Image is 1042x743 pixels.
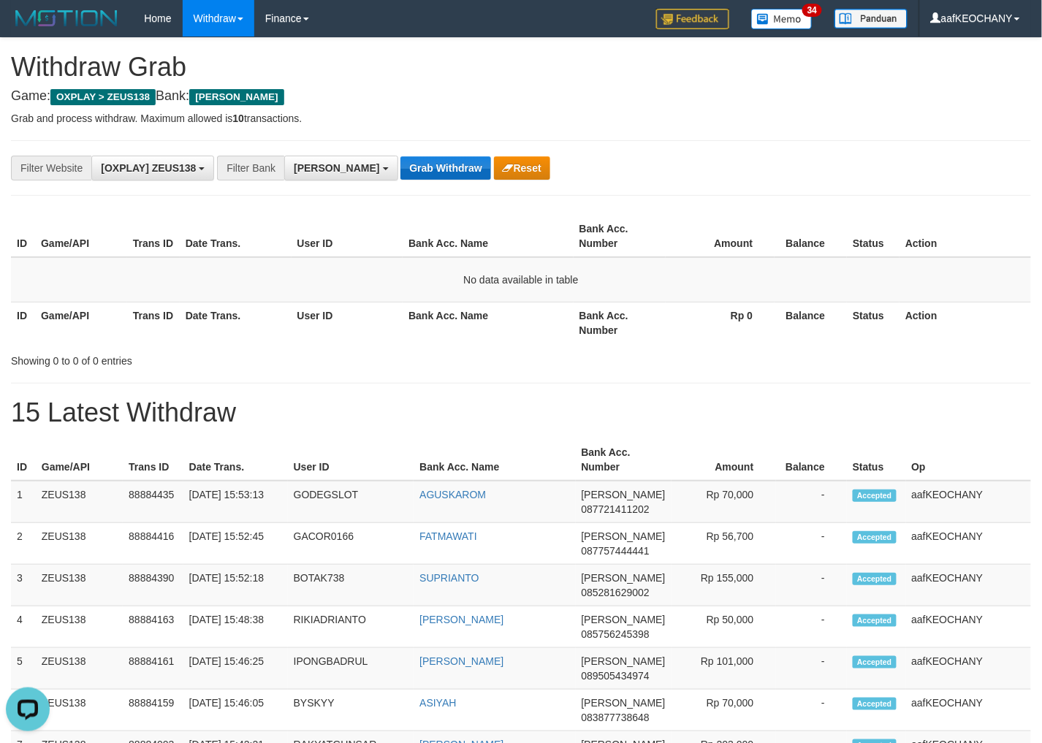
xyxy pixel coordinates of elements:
[11,648,36,690] td: 5
[666,216,775,257] th: Amount
[11,257,1031,302] td: No data available in table
[36,523,123,565] td: ZEUS138
[11,302,35,343] th: ID
[288,606,414,648] td: RIKIADRIANTO
[400,156,490,180] button: Grab Withdraw
[123,565,183,606] td: 88884390
[11,111,1031,126] p: Grab and process withdraw. Maximum allowed is transactions.
[853,614,897,627] span: Accepted
[288,439,414,481] th: User ID
[582,614,666,625] span: [PERSON_NAME]
[906,648,1031,690] td: aafKEOCHANY
[776,648,847,690] td: -
[6,6,50,50] button: Open LiveChat chat widget
[288,565,414,606] td: BOTAK738
[834,9,908,28] img: panduan.png
[672,690,776,731] td: Rp 70,000
[906,690,1031,731] td: aafKEOCHANY
[900,302,1031,343] th: Action
[582,545,650,557] span: Copy 087757444441 to clipboard
[582,572,666,584] span: [PERSON_NAME]
[582,503,650,515] span: Copy 087721411202 to clipboard
[91,156,214,180] button: [OXPLAY] ZEUS138
[672,439,776,481] th: Amount
[582,712,650,723] span: Copy 083877738648 to clipboard
[802,4,822,17] span: 34
[183,565,288,606] td: [DATE] 15:52:18
[11,439,36,481] th: ID
[183,523,288,565] td: [DATE] 15:52:45
[183,481,288,523] td: [DATE] 15:53:13
[123,648,183,690] td: 88884161
[419,530,477,542] a: FATMAWATI
[906,523,1031,565] td: aafKEOCHANY
[419,489,486,500] a: AGUSKAROM
[123,523,183,565] td: 88884416
[11,7,122,29] img: MOTION_logo.png
[11,565,36,606] td: 3
[906,565,1031,606] td: aafKEOCHANY
[11,156,91,180] div: Filter Website
[494,156,550,180] button: Reset
[36,481,123,523] td: ZEUS138
[582,655,666,667] span: [PERSON_NAME]
[419,697,456,709] a: ASIYAH
[180,216,292,257] th: Date Trans.
[576,439,672,481] th: Bank Acc. Number
[284,156,398,180] button: [PERSON_NAME]
[906,606,1031,648] td: aafKEOCHANY
[123,606,183,648] td: 88884163
[288,523,414,565] td: GACOR0166
[127,216,180,257] th: Trans ID
[775,302,847,343] th: Balance
[11,348,423,368] div: Showing 0 to 0 of 0 entries
[36,439,123,481] th: Game/API
[414,439,575,481] th: Bank Acc. Name
[123,690,183,731] td: 88884159
[123,481,183,523] td: 88884435
[36,606,123,648] td: ZEUS138
[36,690,123,731] td: ZEUS138
[582,587,650,598] span: Copy 085281629002 to clipboard
[101,162,196,174] span: [OXPLAY] ZEUS138
[656,9,729,29] img: Feedback.jpg
[232,113,244,124] strong: 10
[288,690,414,731] td: BYSKYY
[776,481,847,523] td: -
[294,162,379,174] span: [PERSON_NAME]
[666,302,775,343] th: Rp 0
[419,614,503,625] a: [PERSON_NAME]
[11,523,36,565] td: 2
[123,439,183,481] th: Trans ID
[217,156,284,180] div: Filter Bank
[292,216,403,257] th: User ID
[847,302,900,343] th: Status
[36,648,123,690] td: ZEUS138
[36,565,123,606] td: ZEUS138
[11,481,36,523] td: 1
[183,606,288,648] td: [DATE] 15:48:38
[853,698,897,710] span: Accepted
[419,655,503,667] a: [PERSON_NAME]
[180,302,292,343] th: Date Trans.
[775,216,847,257] th: Balance
[776,565,847,606] td: -
[672,523,776,565] td: Rp 56,700
[11,606,36,648] td: 4
[183,690,288,731] td: [DATE] 15:46:05
[11,53,1031,82] h1: Withdraw Grab
[403,216,573,257] th: Bank Acc. Name
[582,489,666,500] span: [PERSON_NAME]
[672,481,776,523] td: Rp 70,000
[11,398,1031,427] h1: 15 Latest Withdraw
[183,439,288,481] th: Date Trans.
[292,302,403,343] th: User ID
[672,648,776,690] td: Rp 101,000
[582,670,650,682] span: Copy 089505434974 to clipboard
[11,89,1031,104] h4: Game: Bank:
[288,481,414,523] td: GODEGSLOT
[853,573,897,585] span: Accepted
[574,302,666,343] th: Bank Acc. Number
[35,216,127,257] th: Game/API
[853,656,897,668] span: Accepted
